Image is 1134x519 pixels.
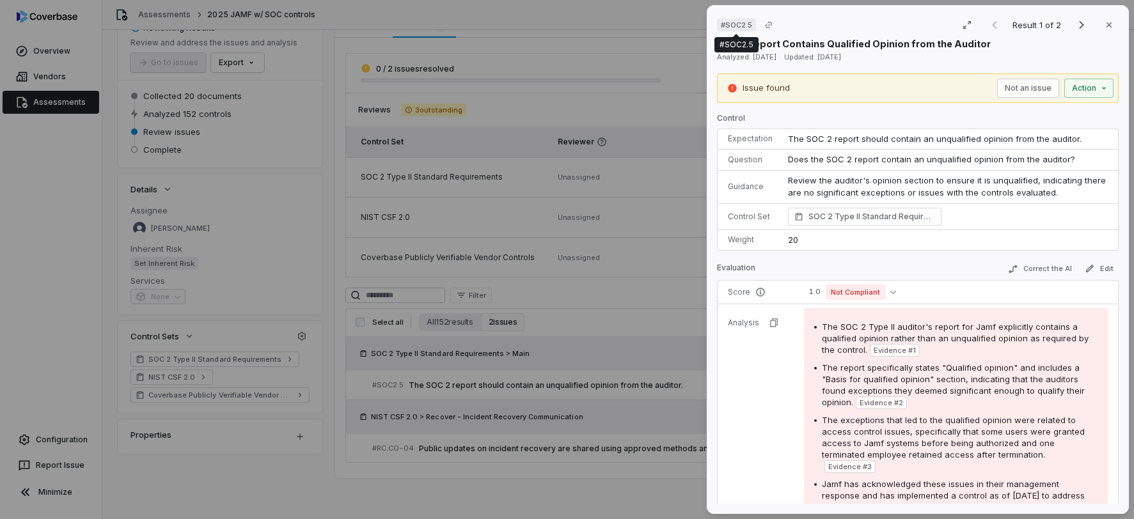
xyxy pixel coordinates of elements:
p: Control [717,113,1119,128]
span: # SOC2.5 [721,20,752,30]
p: Issue found [743,82,790,95]
span: The report specifically states "Qualified opinion" and includes a "Basis for qualified opinion" s... [822,362,1085,407]
p: Question [728,155,773,165]
p: SOC 2 Report Contains Qualified Opinion from the Auditor [717,37,991,50]
button: Not an issue [997,79,1059,98]
span: Evidence # 3 [828,461,872,472]
p: Control Set [728,212,773,222]
span: Evidence # 2 [860,398,903,408]
div: #SOC2.5 [720,40,753,50]
span: Not Compliant [826,284,885,300]
span: The SOC 2 Type II auditor's report for Jamf explicitly contains a qualified opinion rather than a... [822,321,1089,355]
button: Copy link [757,13,780,36]
button: Correct the AI [1003,261,1077,277]
span: The exceptions that led to the qualified opinion were related to access control issues, specifica... [822,415,1085,460]
span: The SOC 2 report should contain an unqualified opinion from the auditor. [788,134,1082,144]
p: Review the auditor's opinion section to ensure it is unqualified, indicating there are no signifi... [788,174,1108,199]
button: Edit [1080,261,1119,276]
button: 1.0Not Compliant [804,284,901,300]
p: Evaluation [717,263,755,278]
p: Analysis [728,318,759,328]
span: SOC 2 Type II Standard Requirements Main [808,210,935,223]
span: Evidence # 1 [874,345,916,355]
button: Action [1064,79,1114,98]
p: Result 1 of 2 [1012,18,1064,32]
span: Does the SOC 2 report contain an unqualified opinion from the auditor? [788,154,1075,164]
p: Expectation [728,134,773,144]
p: Weight [728,235,773,245]
span: 20 [788,235,798,245]
p: Score [728,287,789,297]
span: Updated: [DATE] [784,52,841,61]
p: Guidance [728,182,773,192]
button: Next result [1069,17,1094,33]
span: Analyzed: [DATE] [717,52,776,61]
